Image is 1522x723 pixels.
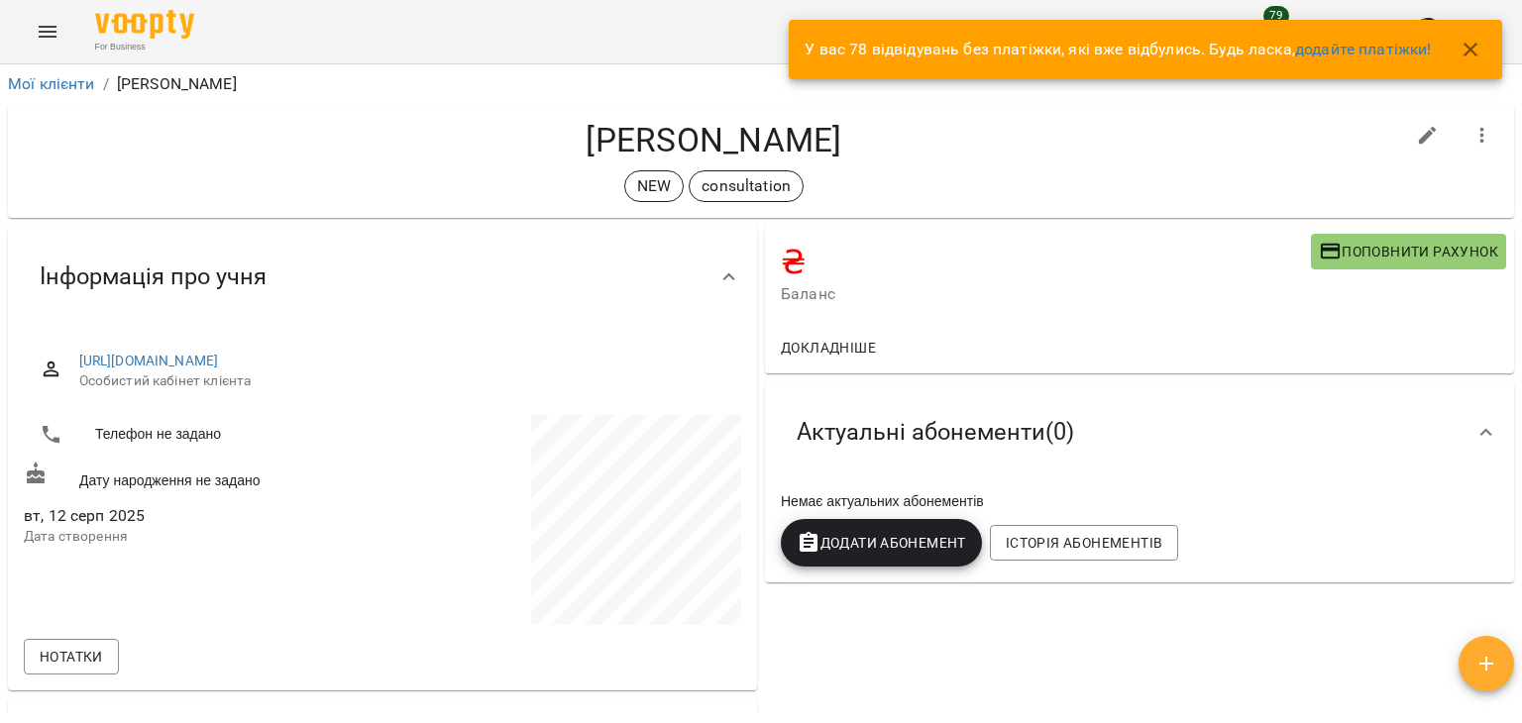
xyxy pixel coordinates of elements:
a: додайте платіжки! [1295,40,1432,58]
a: Мої клієнти [8,74,95,93]
span: вт, 12 серп 2025 [24,504,379,528]
h4: [PERSON_NAME] [24,120,1404,160]
p: Дата створення [24,527,379,547]
button: Поповнити рахунок [1311,234,1506,269]
span: Поповнити рахунок [1319,240,1498,263]
span: Додати Абонемент [797,531,966,555]
h4: ₴ [781,242,1311,282]
p: [PERSON_NAME] [117,72,237,96]
p: consultation [702,174,791,198]
div: consultation [689,170,804,202]
span: Актуальні абонементи ( 0 ) [797,417,1074,448]
nav: breadcrumb [8,72,1514,96]
button: Додати Абонемент [781,519,982,567]
span: 79 [1263,6,1289,26]
button: Нотатки [24,639,119,674]
button: Menu [24,8,71,55]
div: Інформація про учня [8,226,757,328]
img: Voopty Logo [95,10,194,39]
div: Актуальні абонементи(0) [765,381,1514,483]
button: Історія абонементів [990,525,1178,561]
span: Історія абонементів [1006,531,1162,555]
a: [URL][DOMAIN_NAME] [79,353,219,368]
span: Баланс [781,282,1311,306]
div: Немає актуальних абонементів [777,487,1502,515]
span: Нотатки [40,645,103,669]
div: Дату народження не задано [20,458,382,494]
button: Докладніше [773,330,884,365]
p: У вас 78 відвідувань без платіжки, які вже відбулись. Будь ласка, [805,38,1431,61]
p: NEW [637,174,671,198]
li: Телефон не задано [24,415,379,455]
span: Докладніше [781,336,876,360]
span: Інформація про учня [40,261,267,292]
div: NEW [624,170,684,202]
span: For Business [95,41,194,53]
li: / [103,72,109,96]
span: Особистий кабінет клієнта [79,371,725,391]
